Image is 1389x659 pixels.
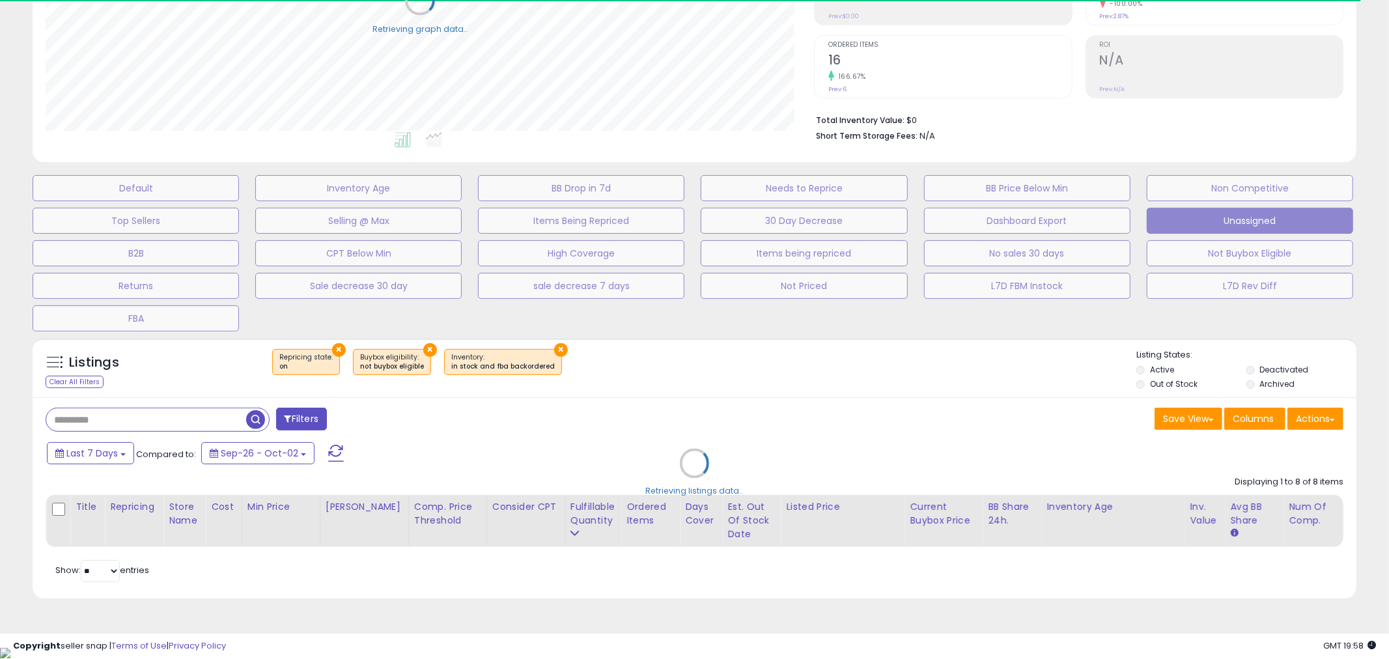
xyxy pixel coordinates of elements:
span: ROI [1100,42,1343,49]
div: Retrieving listings data.. [646,486,744,498]
span: Ordered Items [828,42,1071,49]
button: Default [33,175,239,201]
button: FBA [33,305,239,331]
button: BB Drop in 7d [478,175,684,201]
small: Prev: $0.00 [828,12,859,20]
a: Privacy Policy [169,639,226,652]
button: Items Being Repriced [478,208,684,234]
button: Not Buybox Eligible [1147,240,1353,266]
button: No sales 30 days [924,240,1130,266]
button: Non Competitive [1147,175,1353,201]
small: Prev: N/A [1100,85,1125,93]
button: sale decrease 7 days [478,273,684,299]
button: Top Sellers [33,208,239,234]
button: Returns [33,273,239,299]
button: Items being repriced [701,240,907,266]
button: Selling @ Max [255,208,462,234]
div: Retrieving graph data.. [372,23,468,35]
button: Unassigned [1147,208,1353,234]
span: 2025-10-10 19:58 GMT [1323,639,1376,652]
button: 30 Day Decrease [701,208,907,234]
small: Prev: 2.87% [1100,12,1129,20]
button: L7D Rev Diff [1147,273,1353,299]
button: Sale decrease 30 day [255,273,462,299]
button: BB Price Below Min [924,175,1130,201]
button: B2B [33,240,239,266]
button: Inventory Age [255,175,462,201]
button: L7D FBM Instock [924,273,1130,299]
small: Prev: 6 [828,85,847,93]
strong: Copyright [13,639,61,652]
li: $0 [816,111,1334,127]
small: 166.67% [834,72,866,81]
span: N/A [919,130,935,142]
button: Not Priced [701,273,907,299]
h2: 16 [828,53,1071,70]
button: Needs to Reprice [701,175,907,201]
b: Total Inventory Value: [816,115,905,126]
b: Short Term Storage Fees: [816,130,918,141]
button: CPT Below Min [255,240,462,266]
button: High Coverage [478,240,684,266]
h2: N/A [1100,53,1343,70]
a: Terms of Use [111,639,167,652]
button: Dashboard Export [924,208,1130,234]
div: seller snap | | [13,640,226,652]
